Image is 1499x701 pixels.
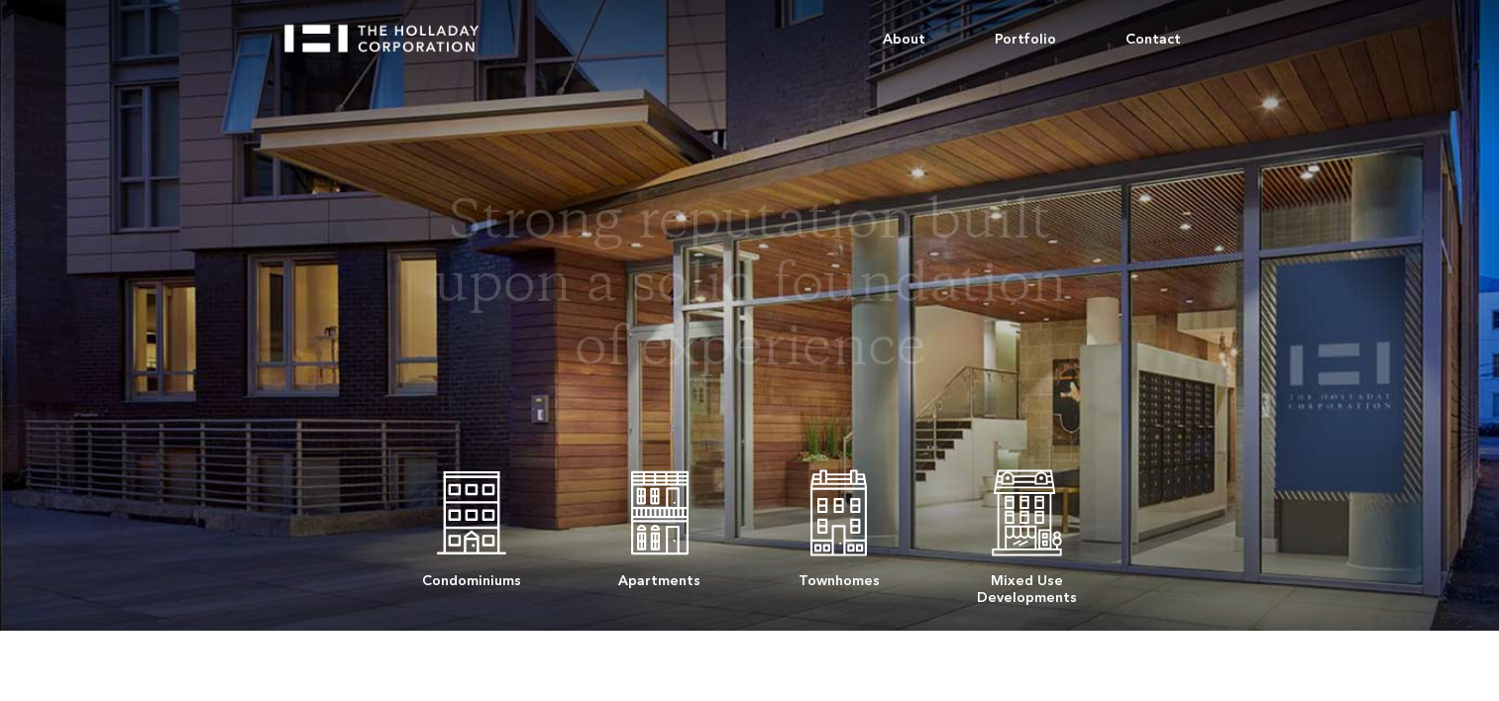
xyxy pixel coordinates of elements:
div: Condominiums [422,562,521,589]
a: home [284,10,496,52]
div: Townhomes [799,562,880,589]
h1: Strong reputation built upon a solid foundation of experience [424,193,1076,383]
div: Mixed Use Developments [977,562,1077,606]
a: Portfolio [960,10,1091,69]
a: About [848,10,960,69]
a: Contact [1091,10,1216,69]
div: Apartments [618,562,700,589]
